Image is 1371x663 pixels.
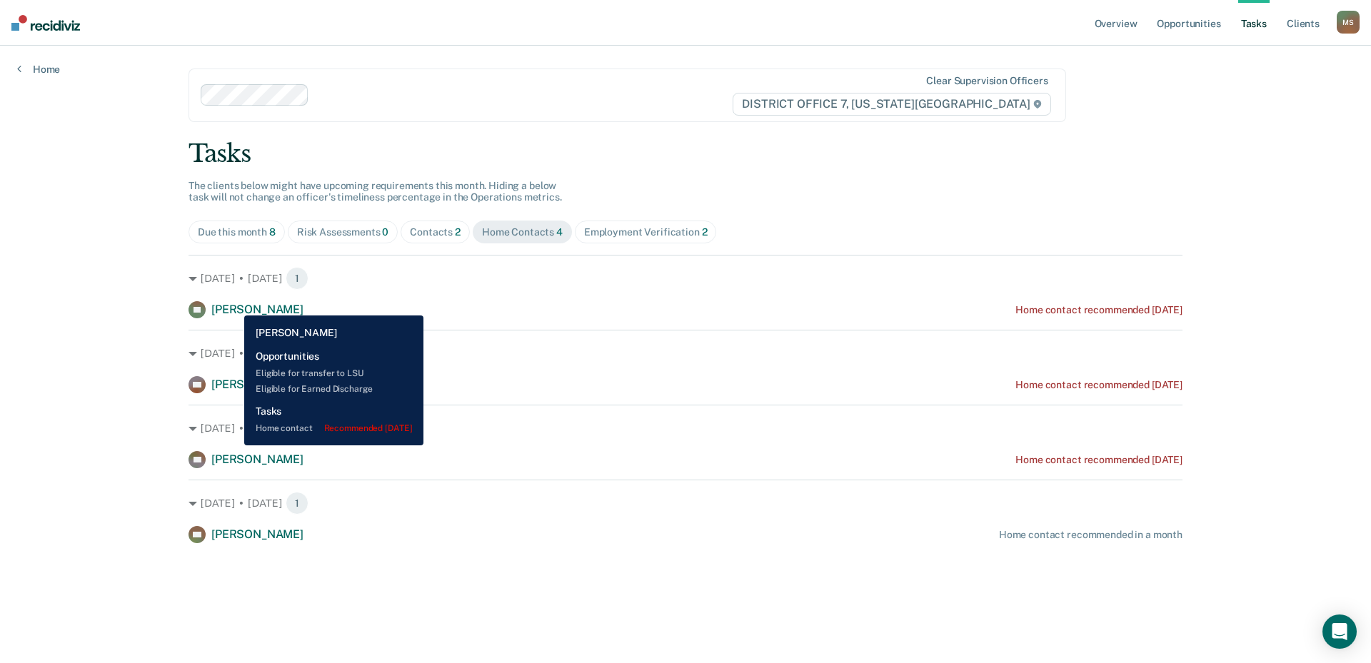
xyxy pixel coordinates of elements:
div: [DATE] • [DATE] 1 [189,342,1182,365]
span: 2 [455,226,461,238]
div: Contacts [410,226,461,238]
div: Home contact recommended [DATE] [1015,454,1182,466]
span: 0 [382,226,388,238]
span: 2 [702,226,708,238]
div: Home contact recommended [DATE] [1015,379,1182,391]
span: 1 [286,267,308,290]
span: [PERSON_NAME] [211,378,303,391]
div: Risk Assessments [297,226,389,238]
div: Clear supervision officers [926,75,1048,87]
span: [PERSON_NAME] [211,527,303,541]
span: 4 [556,226,563,238]
img: Recidiviz [11,15,80,31]
div: Tasks [189,139,1182,168]
div: Employment Verification [584,226,708,238]
div: Open Intercom Messenger [1322,614,1357,649]
span: DISTRICT OFFICE 7, [US_STATE][GEOGRAPHIC_DATA] [733,93,1050,116]
button: MS [1337,11,1360,34]
div: Home contact recommended [DATE] [1015,304,1182,316]
span: 1 [286,417,308,440]
span: [PERSON_NAME] [211,303,303,316]
div: Home Contacts [482,226,563,238]
span: 1 [286,492,308,515]
div: Home contact recommended in a month [999,529,1182,541]
span: [PERSON_NAME] [211,452,303,466]
a: Home [17,63,60,76]
div: Due this month [198,226,276,238]
span: 8 [269,226,276,238]
span: The clients below might have upcoming requirements this month. Hiding a below task will not chang... [189,180,562,203]
div: [DATE] • [DATE] 1 [189,492,1182,515]
span: 1 [286,342,308,365]
div: [DATE] • [DATE] 1 [189,417,1182,440]
div: [DATE] • [DATE] 1 [189,267,1182,290]
div: M S [1337,11,1360,34]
